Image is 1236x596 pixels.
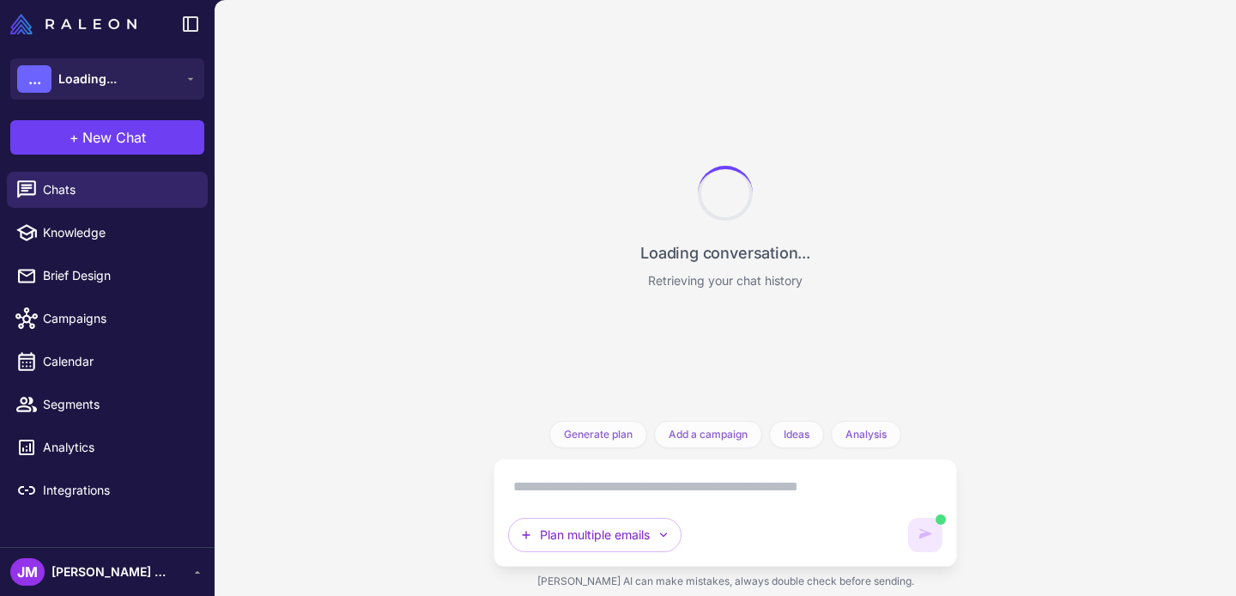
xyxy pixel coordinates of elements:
[51,563,172,581] span: [PERSON_NAME] Claufer [PERSON_NAME]
[10,14,136,34] img: Raleon Logo
[7,429,208,465] a: Analytics
[43,481,194,500] span: Integrations
[10,14,143,34] a: Raleon Logo
[494,567,957,596] div: [PERSON_NAME] AI can make mistakes, always double check before sending.
[7,301,208,337] a: Campaigns
[648,271,803,290] p: Retrieving your chat history
[784,427,809,442] span: Ideas
[7,172,208,208] a: Chats
[7,258,208,294] a: Brief Design
[769,421,824,448] button: Ideas
[7,386,208,423] a: Segments
[669,427,748,442] span: Add a campaign
[70,127,79,148] span: +
[43,352,194,371] span: Calendar
[549,421,647,448] button: Generate plan
[10,558,45,586] div: JM
[564,427,633,442] span: Generate plan
[640,241,810,265] p: Loading conversation...
[845,427,887,442] span: Analysis
[43,438,194,457] span: Analytics
[7,472,208,508] a: Integrations
[10,120,204,155] button: +New Chat
[10,58,204,100] button: ...Loading...
[43,223,194,242] span: Knowledge
[936,514,946,525] span: AI is generating content. You can still type but cannot send yet.
[43,266,194,285] span: Brief Design
[7,215,208,251] a: Knowledge
[908,518,942,552] button: AI is generating content. You can keep typing but cannot send until it completes.
[831,421,901,448] button: Analysis
[654,421,762,448] button: Add a campaign
[43,180,194,199] span: Chats
[7,344,208,380] a: Calendar
[43,309,194,328] span: Campaigns
[58,70,117,88] span: Loading...
[508,518,682,552] button: Plan multiple emails
[17,65,51,93] div: ...
[43,395,194,414] span: Segments
[82,127,146,148] span: New Chat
